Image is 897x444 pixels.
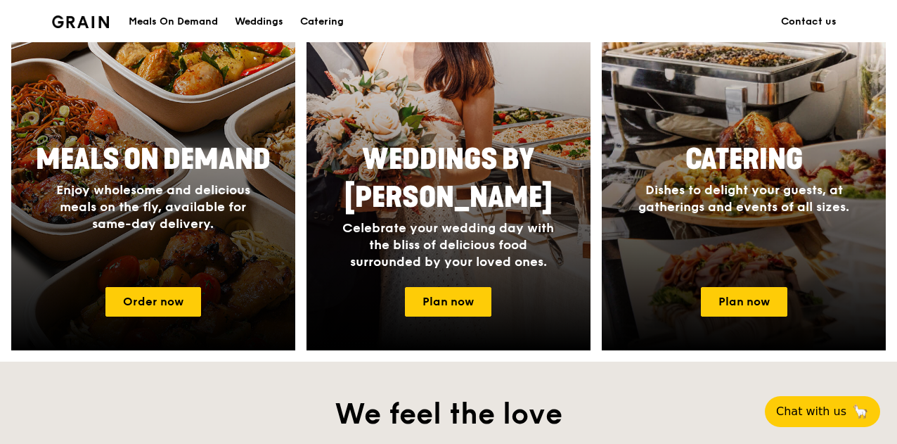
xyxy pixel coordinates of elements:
[685,143,803,177] span: Catering
[405,287,491,317] a: Plan now
[776,403,846,420] span: Chat with us
[52,15,109,28] img: Grain
[226,1,292,43] a: Weddings
[344,143,553,215] span: Weddings by [PERSON_NAME]
[765,396,880,427] button: Chat with us🦙
[773,1,845,43] a: Contact us
[56,182,250,231] span: Enjoy wholesome and delicious meals on the fly, available for same-day delivery.
[852,403,869,420] span: 🦙
[342,220,554,269] span: Celebrate your wedding day with the bliss of delicious food surrounded by your loved ones.
[300,1,344,43] div: Catering
[235,1,283,43] div: Weddings
[701,287,787,317] a: Plan now
[36,143,271,177] span: Meals On Demand
[129,1,218,43] div: Meals On Demand
[638,182,849,215] span: Dishes to delight your guests, at gatherings and events of all sizes.
[292,1,352,43] a: Catering
[105,287,201,317] a: Order now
